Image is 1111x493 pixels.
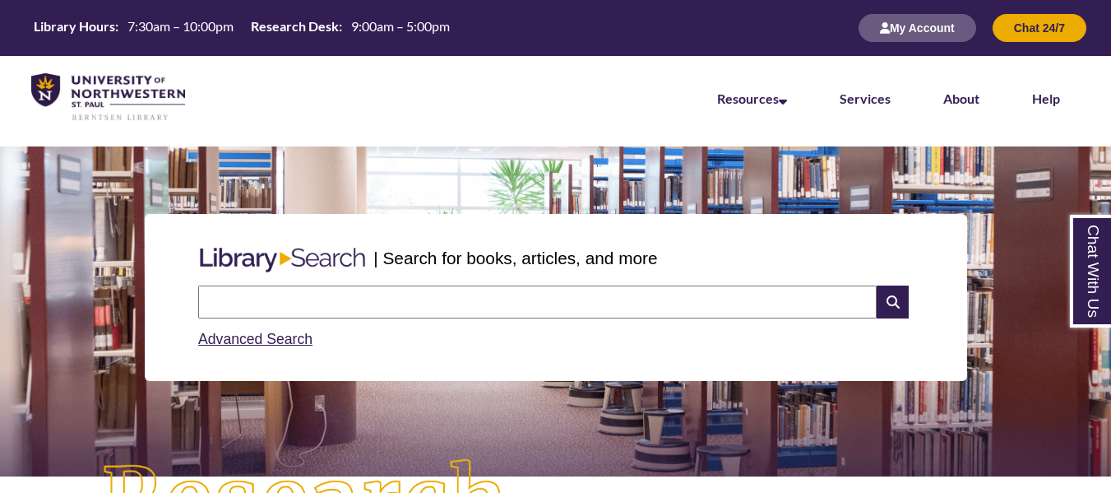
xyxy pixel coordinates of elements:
[717,91,787,106] a: Resources
[27,17,121,35] th: Library Hours:
[859,21,976,35] a: My Account
[859,14,976,42] button: My Account
[877,286,908,319] i: Search
[993,14,1086,42] button: Chat 24/7
[127,18,234,34] span: 7:30am – 10:00pm
[840,91,891,106] a: Services
[993,21,1086,35] a: Chat 24/7
[192,241,373,279] img: Libary Search
[27,17,456,38] table: Hours Today
[943,91,979,106] a: About
[198,331,312,347] a: Advanced Search
[373,245,657,271] p: | Search for books, articles, and more
[27,17,456,40] a: Hours Today
[1032,91,1060,106] a: Help
[244,17,345,35] th: Research Desk:
[31,73,185,122] img: UNWSP Library Logo
[351,18,450,34] span: 9:00am – 5:00pm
